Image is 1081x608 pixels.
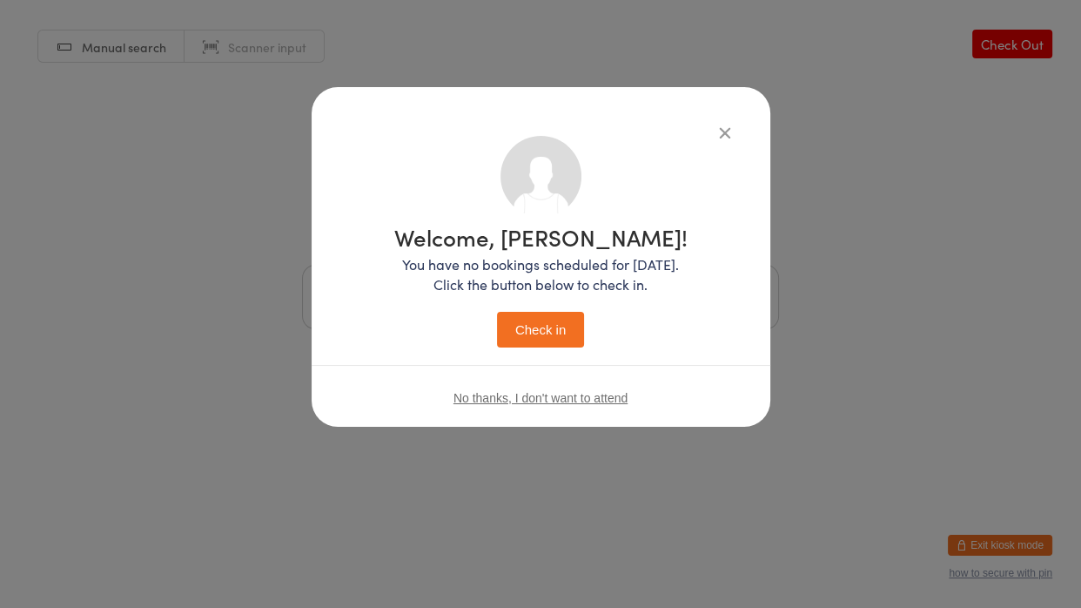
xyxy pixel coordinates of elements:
button: No thanks, I don't want to attend [453,391,628,405]
button: Check in [497,312,584,348]
img: no_photo.png [500,136,581,217]
p: You have no bookings scheduled for [DATE]. Click the button below to check in. [394,254,688,294]
h1: Welcome, [PERSON_NAME]! [394,226,688,248]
